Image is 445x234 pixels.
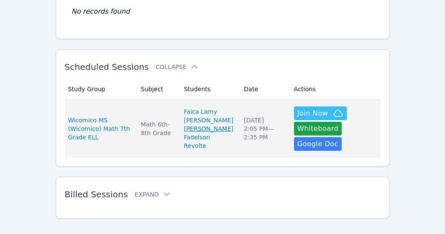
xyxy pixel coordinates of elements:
[135,190,171,199] button: Expand
[184,116,233,124] a: [PERSON_NAME]
[65,79,136,100] th: Study Group
[294,107,347,120] button: Join Now
[294,137,342,151] a: Google Doc
[184,107,217,116] a: Faica Lamy
[65,189,128,199] span: Billed Sessions
[65,62,149,72] span: Scheduled Sessions
[298,108,328,118] span: Join Now
[184,124,233,133] a: [PERSON_NAME]
[184,133,234,150] a: Fadelson Revolte
[141,120,174,137] div: Math 6th-8th Grade
[136,79,179,100] th: Subject
[156,63,198,71] button: Collapse
[68,116,131,142] a: Wicomico MS (Wicomico) Math 7th Grade ELL
[289,79,381,100] th: Actions
[179,79,239,100] th: Students
[244,116,283,142] div: [DATE] 2:05 PM — 2:35 PM
[65,100,381,158] tr: Wicomico MS (Wicomico) Math 7th Grade ELLMath 6th-8th GradeFaica Lamy[PERSON_NAME][PERSON_NAME]Fa...
[294,122,342,136] button: Whiteboard
[239,79,289,100] th: Date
